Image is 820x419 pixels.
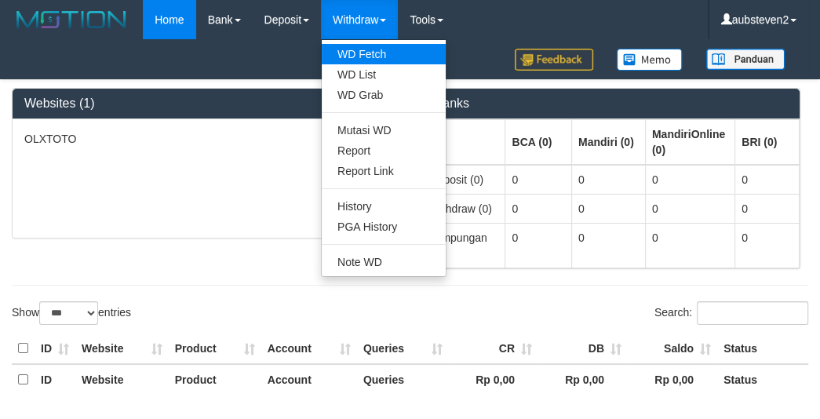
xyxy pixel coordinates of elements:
td: Withdraw (0) [423,194,505,223]
td: 0 [505,223,571,268]
th: DB [538,333,628,364]
th: Account [261,364,357,395]
a: PGA History [322,217,446,237]
th: Group: activate to sort column ascending [735,119,800,165]
img: Button%20Memo.svg [617,49,683,71]
td: 0 [505,165,571,195]
th: CR [449,333,538,364]
a: WD Grab [322,85,446,105]
th: Group: activate to sort column ascending [423,119,505,165]
td: 0 [505,194,571,223]
a: History [322,196,446,217]
td: 0 [571,194,645,223]
p: OLXTOTO [24,131,378,147]
th: Status [717,333,808,364]
th: Rp 0,00 [628,364,717,395]
td: 0 [645,194,734,223]
th: Product [169,333,261,364]
th: Group: activate to sort column ascending [571,119,645,165]
th: Queries [357,333,449,364]
label: Search: [654,301,808,325]
img: panduan.png [706,49,785,70]
a: Report Link [322,161,446,181]
a: Report [322,140,446,161]
th: Website [75,364,169,395]
td: Tampungan (0) [423,223,505,268]
th: Saldo [628,333,717,364]
td: 0 [735,165,800,195]
th: Status [717,364,808,395]
th: Product [169,364,261,395]
a: WD Fetch [322,44,446,64]
th: Account [261,333,357,364]
label: Show entries [12,301,131,325]
td: 0 [571,223,645,268]
td: 0 [645,165,734,195]
a: Mutasi WD [322,120,446,140]
td: 0 [645,223,734,268]
h3: Banks [435,97,789,111]
input: Search: [697,301,808,325]
a: WD List [322,64,446,85]
td: 0 [735,194,800,223]
th: ID [35,333,75,364]
th: Website [75,333,169,364]
img: Feedback.jpg [515,49,593,71]
h3: Websites (1) [24,97,378,111]
th: Group: activate to sort column ascending [645,119,734,165]
img: MOTION_logo.png [12,8,131,31]
td: 0 [735,223,800,268]
th: Rp 0,00 [538,364,628,395]
th: Group: activate to sort column ascending [505,119,571,165]
th: ID [35,364,75,395]
th: Queries [357,364,449,395]
th: Rp 0,00 [449,364,538,395]
td: Deposit (0) [423,165,505,195]
select: Showentries [39,301,98,325]
a: Note WD [322,252,446,272]
td: 0 [571,165,645,195]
